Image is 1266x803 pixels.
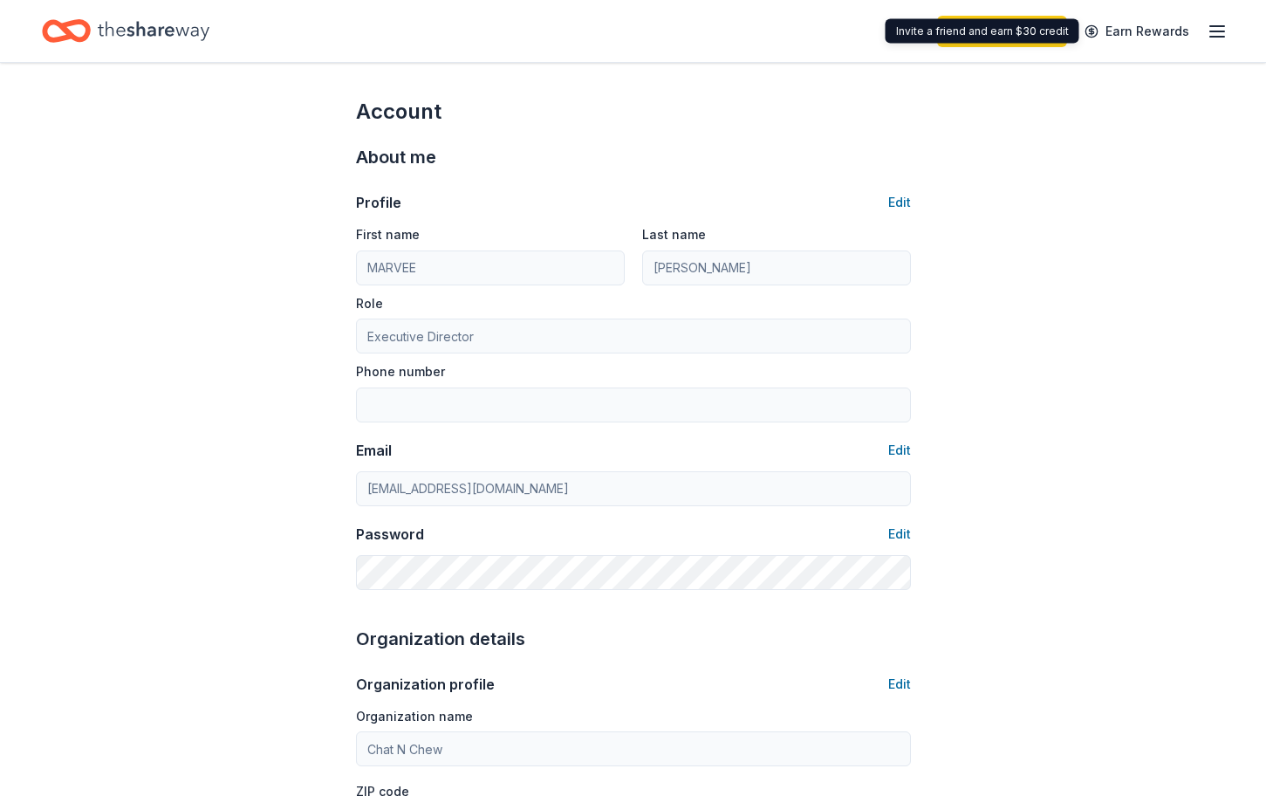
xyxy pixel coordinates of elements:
[356,625,911,653] div: Organization details
[356,98,911,126] div: Account
[888,192,911,213] button: Edit
[356,192,401,213] div: Profile
[356,440,392,461] div: Email
[888,524,911,545] button: Edit
[937,16,1067,47] a: Start free trial
[356,143,911,171] div: About me
[356,226,420,244] label: First name
[886,19,1079,44] div: Invite a friend and earn $30 credit
[356,363,445,381] label: Phone number
[1074,16,1200,47] a: Earn Rewards
[356,674,495,695] div: Organization profile
[356,708,473,725] label: Organization name
[42,10,209,51] a: Home
[356,524,424,545] div: Password
[888,674,911,695] button: Edit
[356,783,409,800] label: ZIP code
[356,295,383,312] label: Role
[888,440,911,461] button: Edit
[642,226,706,244] label: Last name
